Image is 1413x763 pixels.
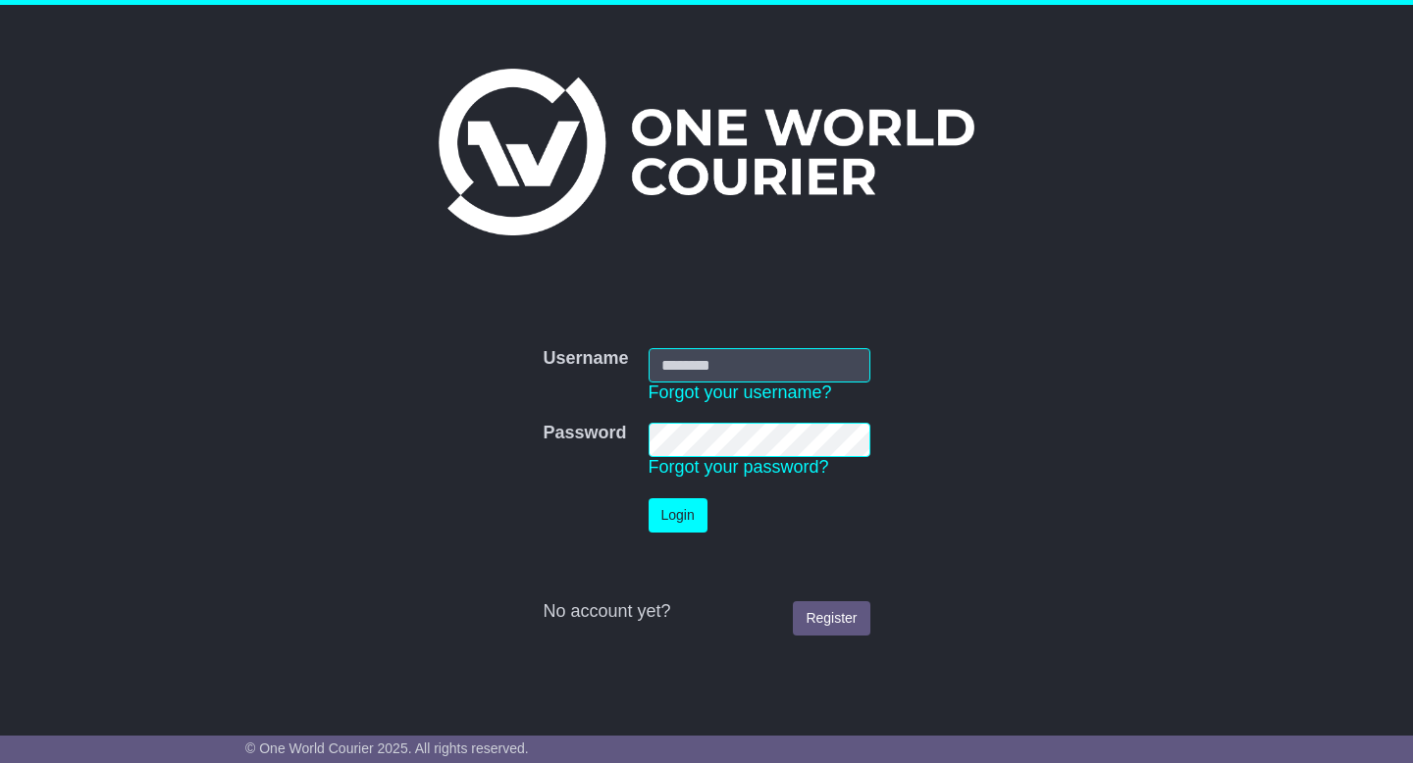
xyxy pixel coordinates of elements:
a: Register [793,601,869,636]
label: Password [543,423,626,444]
button: Login [649,498,707,533]
a: Forgot your username? [649,382,832,402]
label: Username [543,348,628,370]
img: One World [439,69,974,235]
div: No account yet? [543,601,869,623]
a: Forgot your password? [649,457,829,477]
span: © One World Courier 2025. All rights reserved. [245,740,529,756]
